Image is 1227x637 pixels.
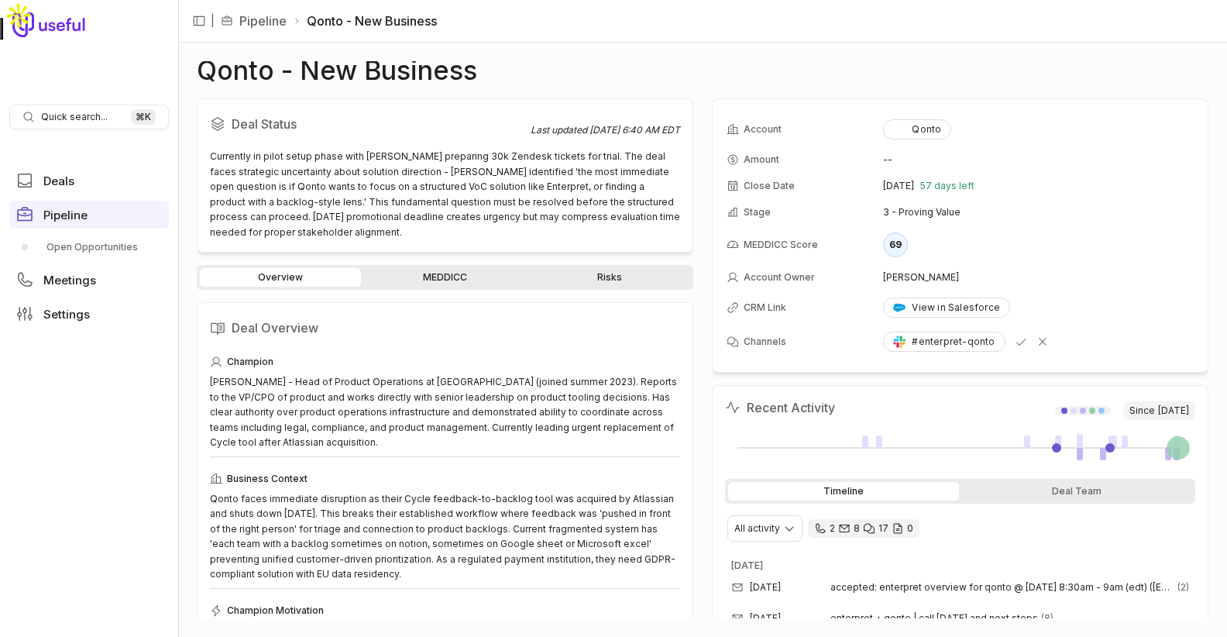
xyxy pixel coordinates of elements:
span: 2 emails in thread [1177,581,1189,594]
div: Last updated [531,124,680,136]
a: Settings [9,300,169,328]
a: Risks [529,268,690,287]
a: Overview [200,268,361,287]
td: 3 - Proving Value [883,200,1194,225]
time: [DATE] [750,581,781,594]
kbd: ⌘ K [131,109,156,125]
a: Meetings [9,266,169,294]
h2: Recent Activity [725,398,835,417]
div: [PERSON_NAME] - Head of Product Operations at [GEOGRAPHIC_DATA] (joined summer 2023). Reports to ... [210,374,680,450]
span: Pipeline [43,209,88,221]
span: Settings [43,308,90,320]
a: View in Salesforce [883,298,1010,318]
div: Currently in pilot setup phase with [PERSON_NAME] preparing 30k Zendesk tickets for trial. The de... [210,149,680,239]
div: Champion Motivation [210,601,680,620]
span: Account Owner [744,271,815,284]
time: [DATE] 6:40 AM EDT [589,124,680,136]
span: MEDDICC Score [744,239,818,251]
span: Channels [744,336,786,348]
div: Qonto faces immediate disruption as their Cycle feedback-to-backlog tool was acquired by Atlassia... [210,491,680,582]
span: CRM Link [744,301,786,314]
div: Deal Team [962,482,1193,501]
h2: Deal Status [210,112,531,136]
button: Reject [1033,332,1052,351]
div: Timeline [728,482,959,501]
span: Account [744,123,782,136]
h1: Qonto - New Business [197,61,477,80]
a: Pipeline [9,201,169,229]
a: MEDDICC [364,268,525,287]
a: Deals [9,167,169,195]
div: 69 [883,232,908,257]
span: Amount [744,153,779,166]
span: Meetings [43,274,96,286]
time: [DATE] [750,612,781,625]
div: #enterpret-qonto [893,336,995,348]
div: View in Salesforce [893,301,1000,314]
button: Qonto [883,119,951,139]
td: -- [883,147,1194,172]
span: Since [1123,401,1195,420]
span: Quick search... [41,111,108,123]
time: [DATE] [1158,405,1189,417]
span: Deals [43,175,74,187]
span: enterpret + qonto | call [DATE] and next steps [830,612,1038,625]
time: [DATE] [731,560,763,571]
button: Confirm and add @Useful to this channel [1012,332,1030,351]
div: Qonto [893,123,941,136]
span: 57 days left [920,180,974,192]
h2: Deal Overview [210,315,680,340]
div: Pipeline submenu [9,235,169,260]
time: [DATE] [883,180,914,192]
span: accepted: enterpret overview for qonto @ [DATE] 8:30am - 9am (edt) ([EMAIL_ADDRESS][DOMAIN_NAME]) [830,581,1174,594]
div: 2 calls and 8 email threads [808,519,919,538]
td: [PERSON_NAME] [883,265,1194,290]
span: Stage [744,206,771,219]
span: Close Date [744,180,795,192]
span: 8 emails in thread [1041,612,1053,625]
a: Open Opportunities [9,235,169,260]
a: #enterpret-qonto [883,332,1005,352]
div: Champion [210,353,680,371]
div: Business Context [210,470,680,488]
